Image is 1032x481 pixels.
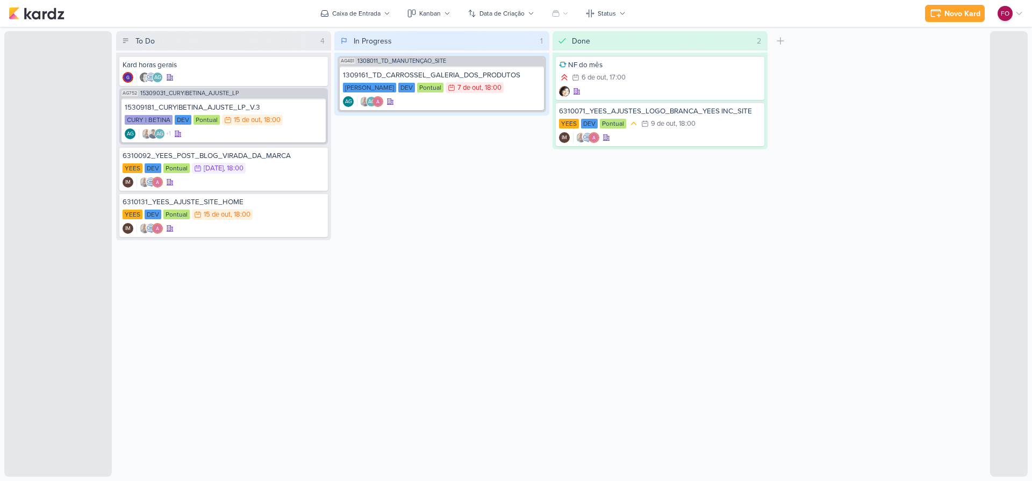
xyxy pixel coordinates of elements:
[576,132,586,143] img: Iara Santos
[123,72,133,83] img: Giulia Boschi
[651,120,676,127] div: 9 de out
[600,119,626,128] div: Pontual
[417,83,443,92] div: Pontual
[125,128,135,139] div: Criador(a): Aline Gimenez Graciano
[559,60,761,70] div: NF do mês
[944,8,980,19] div: Novo Kard
[146,223,156,234] img: Caroline Traven De Andrade
[9,7,64,20] img: kardz.app
[137,177,163,188] div: Colaboradores: Iara Santos, Caroline Traven De Andrade, Alessandra Gomes
[146,72,156,83] img: Caroline Traven De Andrade
[261,117,281,124] div: , 18:00
[175,115,191,125] div: DEV
[398,83,415,92] div: DEV
[343,96,354,107] div: Criador(a): Aline Gimenez Graciano
[343,96,354,107] div: Aline Gimenez Graciano
[139,128,171,139] div: Colaboradores: Iara Santos, Levy Pessoa, Aline Gimenez Graciano, Alessandra Gomes
[163,163,190,173] div: Pontual
[372,96,383,107] img: Alessandra Gomes
[148,128,159,139] img: Levy Pessoa
[582,74,606,81] div: 6 de out
[123,72,133,83] div: Criador(a): Giulia Boschi
[139,177,150,188] img: Iara Santos
[125,180,131,185] p: IM
[145,210,161,219] div: DEV
[559,132,570,143] div: Criador(a): Isabella Machado Guimarães
[368,99,375,105] p: AG
[141,128,152,139] img: Iara Santos
[125,103,322,112] div: 15309181_CURY|BETINA_AJUSTE_LP_V.3
[154,75,161,81] p: AG
[146,177,156,188] img: Caroline Traven De Andrade
[559,106,761,116] div: 6310071_YEES_AJUSTES_LOGO_BRANCA_YEES INC_SITE
[152,72,163,83] div: Aline Gimenez Graciano
[343,83,396,92] div: [PERSON_NAME]
[606,74,626,81] div: , 17:00
[234,117,261,124] div: 15 de out
[204,165,224,172] div: [DATE]
[165,130,171,138] span: +1
[139,223,150,234] img: Iara Santos
[360,96,370,107] img: Iara Santos
[127,132,134,137] p: AG
[357,58,446,64] span: 1308011_TD_MANUTENÇÃO_SITE
[123,177,133,188] div: Criador(a): Isabella Machado Guimarães
[345,99,352,105] p: AG
[343,70,541,80] div: 1309161_TD_CARROSSEL_GALERIA_DOS_PRODUTOS
[125,128,135,139] div: Aline Gimenez Graciano
[559,132,570,143] div: Isabella Machado Guimarães
[925,5,985,22] button: Novo Kard
[152,223,163,234] img: Alessandra Gomes
[123,60,325,70] div: Kard horas gerais
[123,223,133,234] div: Isabella Machado Guimarães
[139,72,150,83] img: Renata Brandão
[125,226,131,232] p: IM
[316,35,329,47] div: 4
[193,115,220,125] div: Pontual
[676,120,696,127] div: , 18:00
[589,132,599,143] img: Alessandra Gomes
[123,151,325,161] div: 6310092_YEES_POST_BLOG_VIRADA_DA_MARCA
[752,35,765,47] div: 2
[204,211,231,218] div: 15 de out
[152,177,163,188] img: Alessandra Gomes
[154,128,165,139] div: Aline Gimenez Graciano
[582,132,593,143] img: Caroline Traven De Andrade
[156,132,163,137] p: AG
[559,119,579,128] div: YEES
[581,119,598,128] div: DEV
[121,90,138,96] span: AG752
[1001,9,1009,18] p: FO
[573,132,599,143] div: Colaboradores: Iara Santos, Caroline Traven De Andrade, Alessandra Gomes
[457,84,482,91] div: 7 de out
[137,223,163,234] div: Colaboradores: Iara Santos, Caroline Traven De Andrade, Alessandra Gomes
[366,96,377,107] div: Aline Gimenez Graciano
[998,6,1013,21] div: Fabio Oliveira
[163,210,190,219] div: Pontual
[123,163,142,173] div: YEES
[123,177,133,188] div: Isabella Machado Guimarães
[536,35,547,47] div: 1
[123,210,142,219] div: YEES
[125,115,173,125] div: CURY | BETINA
[562,135,567,141] p: IM
[559,86,570,97] img: Lucimara Paz
[123,223,133,234] div: Criador(a): Isabella Machado Guimarães
[145,163,161,173] div: DEV
[357,96,383,107] div: Colaboradores: Iara Santos, Aline Gimenez Graciano, Alessandra Gomes
[123,197,325,207] div: 6310131_YEES_AJUSTE_SITE_HOME
[231,211,250,218] div: , 18:00
[140,90,239,96] span: 15309031_CURY|BETINA_AJUSTE_LP
[482,84,501,91] div: , 18:00
[224,165,243,172] div: , 18:00
[340,58,355,64] span: AG481
[137,72,163,83] div: Colaboradores: Renata Brandão, Caroline Traven De Andrade, Aline Gimenez Graciano
[559,86,570,97] div: Criador(a): Lucimara Paz
[559,72,570,83] div: Prioridade Alta
[628,118,639,129] div: Prioridade Média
